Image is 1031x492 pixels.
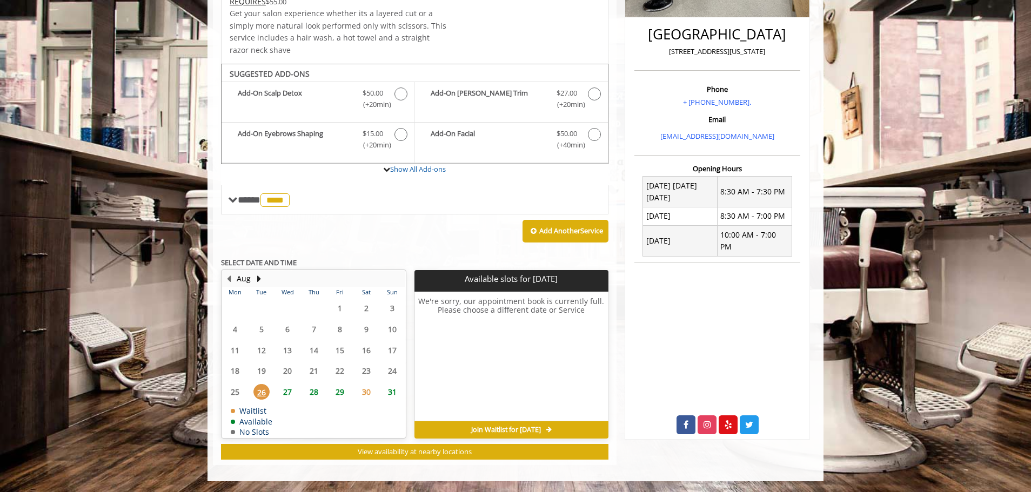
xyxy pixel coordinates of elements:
label: Add-On Facial [420,128,602,153]
td: Select day27 [275,381,300,402]
h6: We're sorry, our appointment book is currently full. Please choose a different date or Service [415,297,607,417]
span: (+40min ) [551,139,583,151]
label: Add-On Beard Trim [420,87,602,113]
b: Add-On Facial [431,128,545,151]
button: View availability at nearby locations [221,444,608,460]
h2: [GEOGRAPHIC_DATA] [637,26,798,42]
th: Wed [275,287,300,298]
p: Get your salon experience whether its a layered cut or a simply more natural look performed only ... [230,8,447,56]
td: Select day29 [327,381,353,402]
td: Select day26 [248,381,274,402]
span: 28 [306,384,322,400]
span: View availability at nearby locations [358,447,472,456]
span: (+20min ) [357,99,389,110]
button: Next Month [255,273,263,285]
p: Available slots for [DATE] [419,274,604,284]
td: Waitlist [231,407,272,415]
th: Sat [353,287,379,298]
span: (+20min ) [551,99,583,110]
span: $50.00 [363,87,383,99]
span: 30 [358,384,374,400]
b: Add Another Service [539,226,603,235]
div: Scissor Cut Add-onS [221,64,608,164]
h3: Phone [637,85,798,93]
button: Previous Month [224,273,233,285]
p: [STREET_ADDRESS][US_STATE] [637,46,798,57]
b: Add-On Eyebrows Shaping [238,128,352,151]
label: Add-On Eyebrows Shaping [227,128,409,153]
span: 26 [253,384,270,400]
b: Add-On [PERSON_NAME] Trim [431,87,545,110]
h3: Email [637,116,798,123]
td: Select day30 [353,381,379,402]
th: Mon [222,287,248,298]
button: Aug [237,273,251,285]
span: Join Waitlist for [DATE] [471,426,541,434]
span: $50.00 [557,128,577,139]
td: 8:30 AM - 7:00 PM [717,207,792,225]
b: SELECT DATE AND TIME [221,258,297,267]
span: $27.00 [557,87,577,99]
button: Add AnotherService [523,220,608,242]
span: 31 [384,384,400,400]
a: Show All Add-ons [390,164,446,174]
th: Thu [300,287,326,298]
td: Available [231,417,272,426]
a: + [PHONE_NUMBER]. [683,97,751,107]
b: SUGGESTED ADD-ONS [230,69,310,79]
span: 29 [332,384,348,400]
td: No Slots [231,428,272,436]
th: Tue [248,287,274,298]
span: (+20min ) [357,139,389,151]
b: Add-On Scalp Detox [238,87,352,110]
td: 10:00 AM - 7:00 PM [717,226,792,257]
label: Add-On Scalp Detox [227,87,409,113]
h3: Opening Hours [634,165,800,172]
td: [DATE] [643,226,718,257]
th: Sun [379,287,406,298]
td: [DATE] [643,207,718,225]
th: Fri [327,287,353,298]
td: Select day31 [379,381,406,402]
td: 8:30 AM - 7:30 PM [717,177,792,207]
a: [EMAIL_ADDRESS][DOMAIN_NAME] [660,131,774,141]
span: 27 [279,384,296,400]
span: $15.00 [363,128,383,139]
td: Select day28 [300,381,326,402]
td: [DATE] [DATE] [DATE] [643,177,718,207]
